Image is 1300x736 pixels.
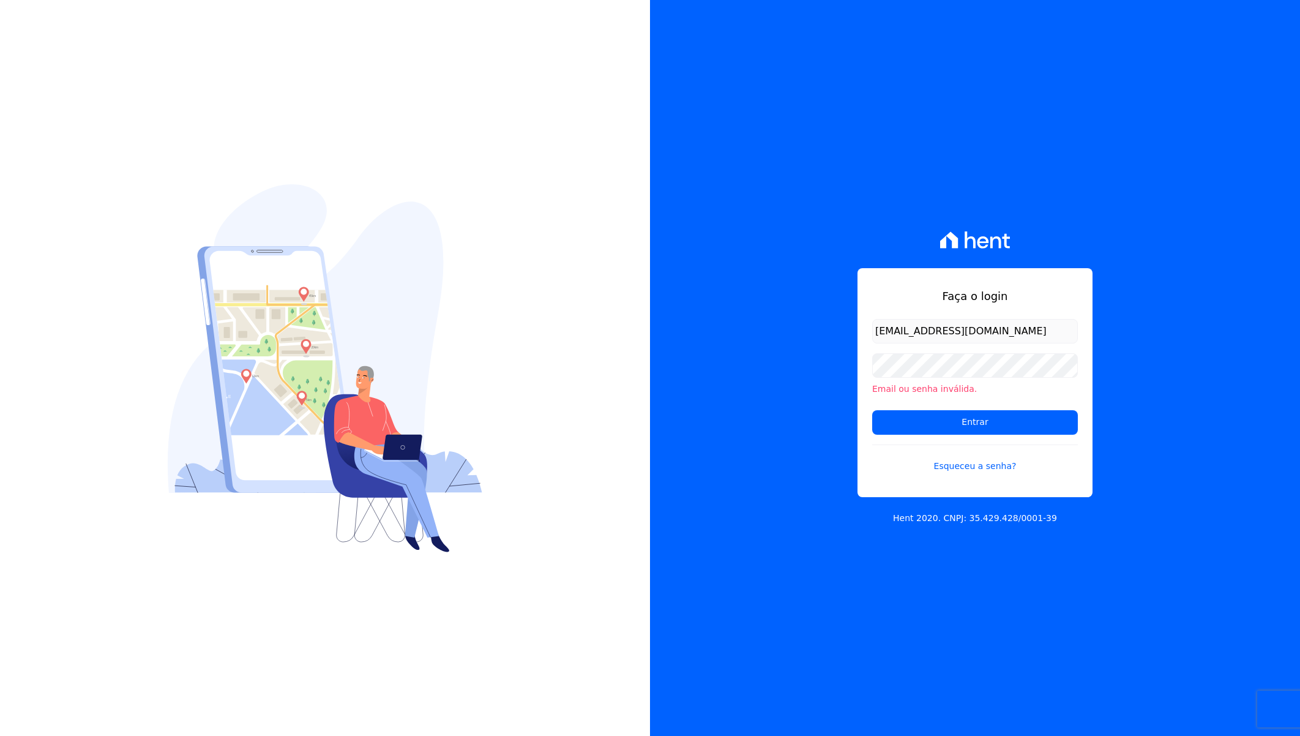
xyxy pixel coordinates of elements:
[872,410,1078,435] input: Entrar
[872,319,1078,344] input: Email
[872,445,1078,473] a: Esqueceu a senha?
[872,288,1078,304] h1: Faça o login
[872,383,1078,396] li: Email ou senha inválida.
[168,184,482,552] img: Login
[893,512,1057,525] p: Hent 2020. CNPJ: 35.429.428/0001-39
